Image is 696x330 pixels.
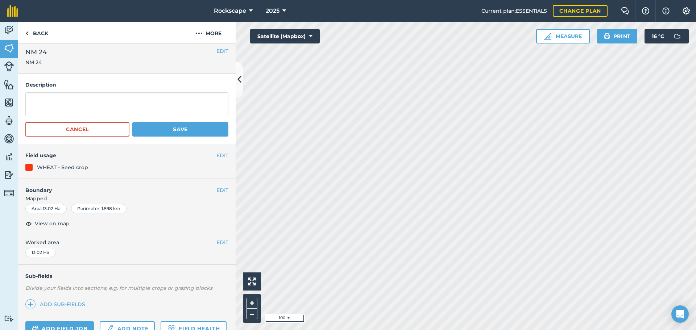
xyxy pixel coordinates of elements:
[652,29,664,43] span: 16 ° C
[671,305,689,323] div: Open Intercom Messenger
[4,43,14,54] img: svg+xml;base64,PHN2ZyB4bWxucz0iaHR0cDovL3d3dy53My5vcmcvMjAwMC9zdmciIHdpZHRoPSI1NiIgaGVpZ2h0PSI2MC...
[216,151,228,159] button: EDIT
[18,195,236,202] span: Mapped
[18,179,216,194] h4: Boundary
[246,309,257,319] button: –
[597,29,638,43] button: Print
[25,151,216,159] h4: Field usage
[4,188,14,198] img: svg+xml;base64,PD94bWwgdmVyc2lvbj0iMS4wIiBlbmNvZGluZz0idXRmLTgiPz4KPCEtLSBHZW5lcmF0b3I6IEFkb2JlIE...
[4,115,14,126] img: svg+xml;base64,PD94bWwgdmVyc2lvbj0iMS4wIiBlbmNvZGluZz0idXRmLTgiPz4KPCEtLSBHZW5lcmF0b3I6IEFkb2JlIE...
[132,122,228,137] button: Save
[4,97,14,108] img: svg+xml;base64,PHN2ZyB4bWxucz0iaHR0cDovL3d3dy53My5vcmcvMjAwMC9zdmciIHdpZHRoPSI1NiIgaGVpZ2h0PSI2MC...
[216,186,228,194] button: EDIT
[604,32,610,41] img: svg+xml;base64,PHN2ZyB4bWxucz0iaHR0cDovL3d3dy53My5vcmcvMjAwMC9zdmciIHdpZHRoPSIxOSIgaGVpZ2h0PSIyNC...
[18,22,55,43] a: Back
[181,22,236,43] button: More
[266,7,279,15] span: 2025
[248,277,256,285] img: Four arrows, one pointing top left, one top right, one bottom right and the last bottom left
[25,219,70,228] button: View on map
[4,151,14,162] img: svg+xml;base64,PD94bWwgdmVyc2lvbj0iMS4wIiBlbmNvZGluZz0idXRmLTgiPz4KPCEtLSBHZW5lcmF0b3I6IEFkb2JlIE...
[35,220,70,227] span: View on map
[18,272,236,280] h4: Sub-fields
[25,81,228,89] h4: Description
[4,315,14,322] img: svg+xml;base64,PD94bWwgdmVyc2lvbj0iMS4wIiBlbmNvZGluZz0idXRmLTgiPz4KPCEtLSBHZW5lcmF0b3I6IEFkb2JlIE...
[645,29,689,43] button: 16 °C
[25,299,88,309] a: Add sub-fields
[641,7,650,14] img: A question mark icon
[216,47,228,55] button: EDIT
[621,7,630,14] img: Two speech bubbles overlapping with the left bubble in the forefront
[25,47,47,57] span: NM 24
[4,133,14,144] img: svg+xml;base64,PD94bWwgdmVyc2lvbj0iMS4wIiBlbmNvZGluZz0idXRmLTgiPz4KPCEtLSBHZW5lcmF0b3I6IEFkb2JlIE...
[250,29,320,43] button: Satellite (Mapbox)
[216,238,228,246] button: EDIT
[536,29,590,43] button: Measure
[195,29,203,38] img: svg+xml;base64,PHN2ZyB4bWxucz0iaHR0cDovL3d3dy53My5vcmcvMjAwMC9zdmciIHdpZHRoPSIyMCIgaGVpZ2h0PSIyNC...
[4,170,14,180] img: svg+xml;base64,PD94bWwgdmVyc2lvbj0iMS4wIiBlbmNvZGluZz0idXRmLTgiPz4KPCEtLSBHZW5lcmF0b3I6IEFkb2JlIE...
[4,79,14,90] img: svg+xml;base64,PHN2ZyB4bWxucz0iaHR0cDovL3d3dy53My5vcmcvMjAwMC9zdmciIHdpZHRoPSI1NiIgaGVpZ2h0PSI2MC...
[553,5,608,17] a: Change plan
[670,29,684,43] img: svg+xml;base64,PD94bWwgdmVyc2lvbj0iMS4wIiBlbmNvZGluZz0idXRmLTgiPz4KPCEtLSBHZW5lcmF0b3I6IEFkb2JlIE...
[25,59,47,66] span: NM 24
[662,7,670,15] img: svg+xml;base64,PHN2ZyB4bWxucz0iaHR0cDovL3d3dy53My5vcmcvMjAwMC9zdmciIHdpZHRoPSIxNyIgaGVpZ2h0PSIxNy...
[4,61,14,71] img: svg+xml;base64,PD94bWwgdmVyc2lvbj0iMS4wIiBlbmNvZGluZz0idXRmLTgiPz4KPCEtLSBHZW5lcmF0b3I6IEFkb2JlIE...
[28,300,33,309] img: svg+xml;base64,PHN2ZyB4bWxucz0iaHR0cDovL3d3dy53My5vcmcvMjAwMC9zdmciIHdpZHRoPSIxNCIgaGVpZ2h0PSIyNC...
[214,7,246,15] span: Rockscape
[25,204,67,213] div: Area : 13.02 Ha
[25,248,55,257] div: 13.02 Ha
[7,5,18,17] img: fieldmargin Logo
[25,122,129,137] button: Cancel
[682,7,691,14] img: A cog icon
[25,238,228,246] span: Worked area
[246,298,257,309] button: +
[25,285,212,291] em: Divide your fields into sections, e.g. for multiple crops or grazing blocks
[25,29,29,38] img: svg+xml;base64,PHN2ZyB4bWxucz0iaHR0cDovL3d3dy53My5vcmcvMjAwMC9zdmciIHdpZHRoPSI5IiBoZWlnaHQ9IjI0Ii...
[71,204,127,213] div: Perimeter : 1.598 km
[481,7,547,15] span: Current plan : ESSENTIALS
[25,219,32,228] img: svg+xml;base64,PHN2ZyB4bWxucz0iaHR0cDovL3d3dy53My5vcmcvMjAwMC9zdmciIHdpZHRoPSIxOCIgaGVpZ2h0PSIyNC...
[4,25,14,35] img: svg+xml;base64,PD94bWwgdmVyc2lvbj0iMS4wIiBlbmNvZGluZz0idXRmLTgiPz4KPCEtLSBHZW5lcmF0b3I6IEFkb2JlIE...
[37,163,88,171] div: WHEAT - Seed crop
[544,33,551,40] img: Ruler icon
